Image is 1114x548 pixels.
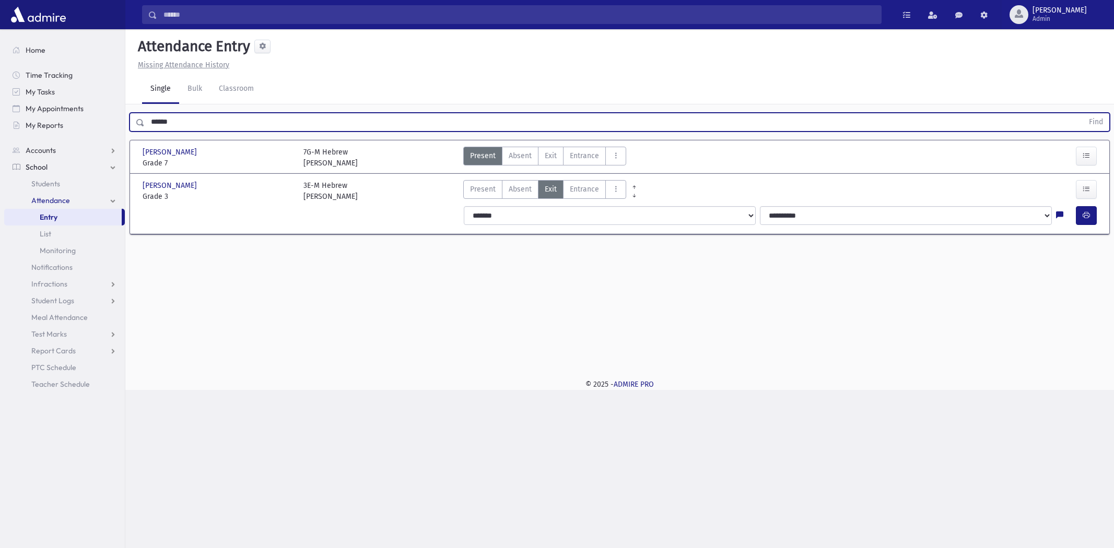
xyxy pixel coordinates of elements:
a: My Reports [4,117,125,134]
span: PTC Schedule [31,363,76,372]
span: Teacher Schedule [31,379,90,389]
a: Monitoring [4,242,125,259]
input: Search [157,5,881,24]
span: Attendance [31,196,70,205]
a: Report Cards [4,342,125,359]
span: Absent [509,150,532,161]
span: Exit [545,184,557,195]
span: Entrance [570,184,599,195]
a: My Appointments [4,100,125,117]
span: Time Tracking [26,70,73,80]
a: Single [142,75,179,104]
span: Test Marks [31,329,67,339]
h5: Attendance Entry [134,38,250,55]
a: Entry [4,209,122,225]
a: ADMIRE PRO [614,380,654,389]
span: Present [470,150,496,161]
span: School [26,162,48,172]
span: My Appointments [26,104,84,113]
span: Notifications [31,263,73,272]
a: Missing Attendance History [134,61,229,69]
span: Student Logs [31,296,74,305]
div: AttTypes [463,147,626,169]
span: Grade 7 [143,158,293,169]
span: Report Cards [31,346,76,355]
span: Entrance [570,150,599,161]
a: Meal Attendance [4,309,125,326]
span: Monitoring [40,246,76,255]
span: Admin [1033,15,1087,23]
a: School [4,159,125,175]
a: Student Logs [4,292,125,309]
span: Grade 3 [143,191,293,202]
span: Home [26,45,45,55]
span: [PERSON_NAME] [143,147,199,158]
a: List [4,225,125,242]
a: Notifications [4,259,125,276]
span: Accounts [26,146,56,155]
div: © 2025 - [142,379,1097,390]
span: List [40,229,51,239]
span: Absent [509,184,532,195]
a: Students [4,175,125,192]
a: My Tasks [4,84,125,100]
button: Find [1083,113,1109,131]
span: Exit [545,150,557,161]
span: Students [31,179,60,188]
a: Time Tracking [4,67,125,84]
span: Entry [40,212,57,222]
span: My Reports [26,121,63,130]
a: Bulk [179,75,210,104]
u: Missing Attendance History [138,61,229,69]
div: 3E-M Hebrew [PERSON_NAME] [303,180,358,202]
a: Test Marks [4,326,125,342]
span: Meal Attendance [31,313,88,322]
a: Teacher Schedule [4,376,125,392]
a: Infractions [4,276,125,292]
a: PTC Schedule [4,359,125,376]
span: My Tasks [26,87,55,97]
a: Attendance [4,192,125,209]
a: Home [4,42,125,58]
span: Present [470,184,496,195]
a: Accounts [4,142,125,159]
img: AdmirePro [8,4,68,25]
div: 7G-M Hebrew [PERSON_NAME] [303,147,358,169]
div: AttTypes [463,180,626,202]
span: [PERSON_NAME] [143,180,199,191]
span: Infractions [31,279,67,289]
a: Classroom [210,75,262,104]
span: [PERSON_NAME] [1033,6,1087,15]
